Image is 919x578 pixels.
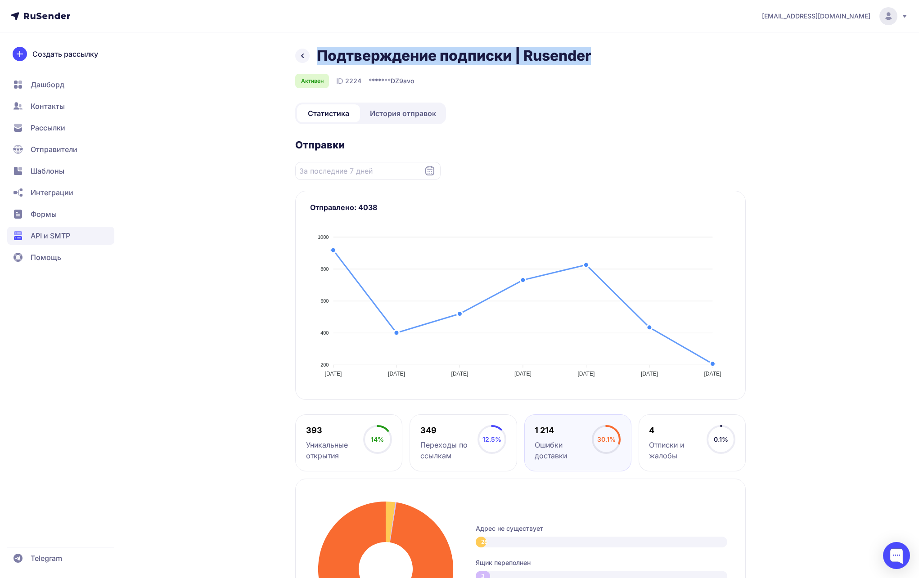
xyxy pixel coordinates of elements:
input: Datepicker input [295,162,441,180]
span: 30.1% [597,435,616,443]
div: ID [336,76,361,86]
div: 349 [420,425,478,436]
tspan: 400 [320,330,329,336]
tspan: [DATE] [325,371,342,377]
div: Ящик переполнен [476,558,727,567]
span: Telegram [31,553,62,564]
div: Ошибки доставки [535,439,592,461]
div: 393 [306,425,363,436]
span: Помощь [31,252,61,263]
tspan: 600 [320,298,329,304]
span: Отправители [31,144,77,155]
div: Адрес не существует [476,524,727,533]
div: 1 214 [535,425,592,436]
tspan: 200 [320,362,329,367]
tspan: 800 [320,266,329,272]
span: Рассылки [31,122,65,133]
span: Создать рассылку [32,49,98,59]
div: 28 [476,537,487,547]
span: Формы [31,209,57,220]
span: 2224 [345,76,361,85]
span: 14% [371,435,384,443]
a: История отправок [362,104,444,122]
span: Статистика [308,108,349,119]
h2: Отправки [295,139,746,151]
tspan: [DATE] [388,371,405,377]
div: Уникальные открытия [306,439,363,461]
span: Дашборд [31,79,64,90]
tspan: 1000 [318,234,329,240]
tspan: [DATE] [704,371,721,377]
div: 4 [649,425,706,436]
span: Активен [301,77,324,85]
span: API и SMTP [31,230,70,241]
span: Интеграции [31,187,73,198]
div: Отписки и жалобы [649,439,706,461]
a: Статистика [297,104,360,122]
span: История отправок [370,108,436,119]
span: 12.5% [482,435,501,443]
h1: Подтверждение подписки | Rusender [317,47,591,65]
tspan: [DATE] [514,371,532,377]
span: Контакты [31,101,65,112]
tspan: [DATE] [451,371,469,377]
tspan: [DATE] [578,371,595,377]
tspan: [DATE] [641,371,658,377]
span: DZ9avo [391,76,414,85]
div: Переходы по ссылкам [420,439,478,461]
a: Telegram [7,549,114,567]
span: 0.1% [714,435,728,443]
span: Шаблоны [31,166,64,176]
h3: Отправлено: 4038 [310,202,731,213]
span: [EMAIL_ADDRESS][DOMAIN_NAME] [762,12,870,21]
